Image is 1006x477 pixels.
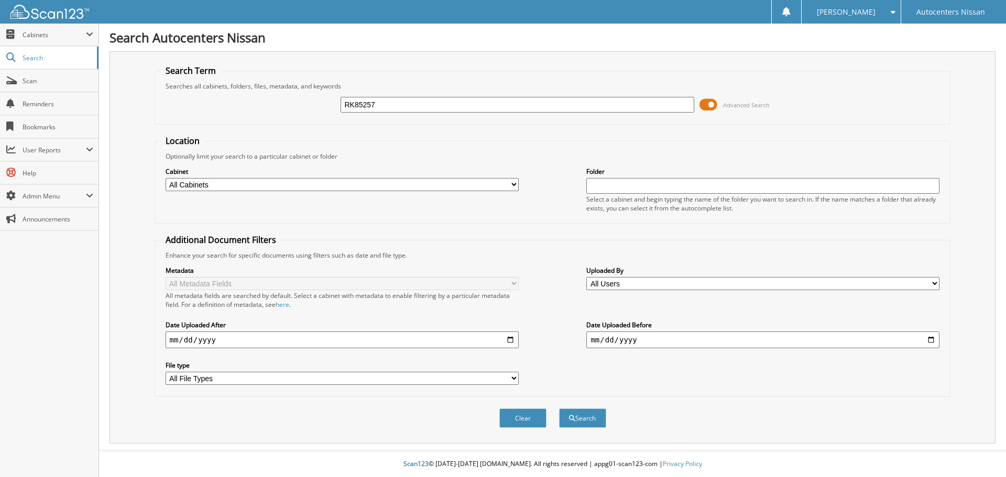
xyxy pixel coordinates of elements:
legend: Additional Document Filters [160,234,281,246]
div: All metadata fields are searched by default. Select a cabinet with metadata to enable filtering b... [166,291,519,309]
span: Bookmarks [23,123,93,131]
span: Admin Menu [23,192,86,201]
label: Metadata [166,266,519,275]
span: Announcements [23,215,93,224]
button: Clear [499,408,546,428]
label: File type [166,361,519,370]
span: [PERSON_NAME] [817,9,876,15]
legend: Location [160,135,205,147]
span: Cabinets [23,30,86,39]
div: Searches all cabinets, folders, files, metadata, and keywords [160,82,945,91]
label: Date Uploaded After [166,320,519,329]
input: end [586,331,939,348]
span: Search [23,53,92,62]
span: Scan [23,76,93,85]
span: Reminders [23,99,93,108]
div: Enhance your search for specific documents using filters such as date and file type. [160,251,945,260]
label: Folder [586,167,939,176]
a: Privacy Policy [663,459,702,468]
button: Search [559,408,606,428]
span: Help [23,169,93,178]
img: scan123-logo-white.svg [10,5,89,19]
label: Cabinet [166,167,519,176]
h1: Search Autocenters Nissan [110,29,996,46]
div: © [DATE]-[DATE] [DOMAIN_NAME]. All rights reserved | appg01-scan123-com | [99,451,1006,477]
div: Optionally limit your search to a particular cabinet or folder [160,152,945,161]
label: Uploaded By [586,266,939,275]
a: here [276,300,289,309]
iframe: Chat Widget [954,427,1006,477]
span: User Reports [23,146,86,154]
label: Date Uploaded Before [586,320,939,329]
span: Autocenters Nissan [916,9,985,15]
legend: Search Term [160,65,221,76]
span: Advanced Search [723,101,770,109]
span: Scan123 [403,459,429,468]
div: Select a cabinet and begin typing the name of the folder you want to search in. If the name match... [586,195,939,213]
input: start [166,331,519,348]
